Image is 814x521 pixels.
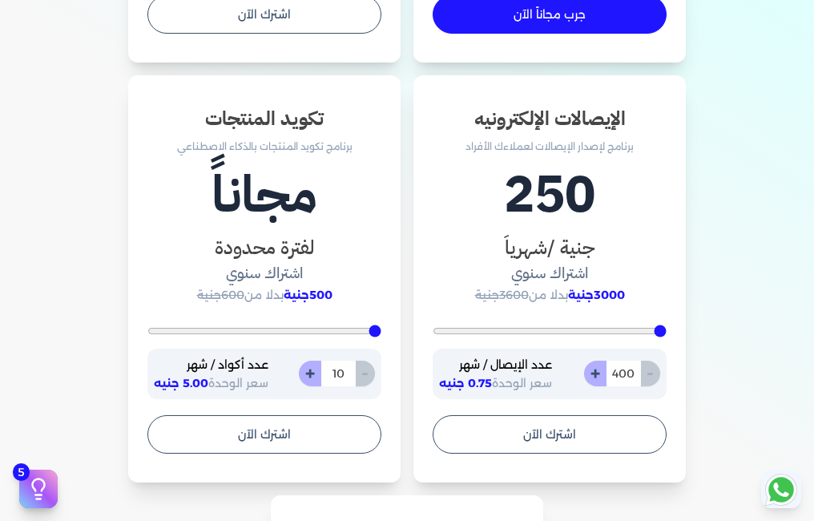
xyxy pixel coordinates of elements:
span: 0.75 جنيه [439,376,492,390]
input: 0 [606,361,641,386]
span: 5 [13,463,30,481]
p: برنامج لإصدار الإيصالات لعملاءك الأفراد [433,136,667,157]
span: سعر الوحدة [154,376,268,390]
button: + [584,361,606,386]
p: برنامج تكويد المنتجات بالذكاء الاصطناعي [147,136,381,157]
h1: مجاناً [147,156,381,233]
h3: لفترة محدودة [147,233,381,262]
h3: الإيصالات الإلكترونيه [433,104,667,133]
button: 5 [19,470,58,508]
span: 5.00 جنيه [154,376,208,390]
p: عدد أكواد / شهر [154,355,268,376]
input: 0 [320,361,356,386]
span: 600جنية [197,288,244,302]
span: 500جنية [284,288,332,302]
h3: تكويد المنتجات [147,104,381,133]
h1: 250 [433,156,667,233]
button: اشترك الآن [433,415,667,454]
p: بدلا من [147,285,381,306]
span: سعر الوحدة [439,376,552,390]
button: اشترك الآن [147,415,381,454]
h4: اشتراك سنوي [433,262,667,285]
p: بدلا من [433,285,667,306]
h4: اشتراك سنوي [147,262,381,285]
p: عدد الإيصال / شهر [439,355,552,376]
button: + [299,361,321,386]
span: 3000جنية [568,288,625,302]
span: 3600جنية [475,288,529,302]
h3: جنية /شهرياَ [433,233,667,262]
